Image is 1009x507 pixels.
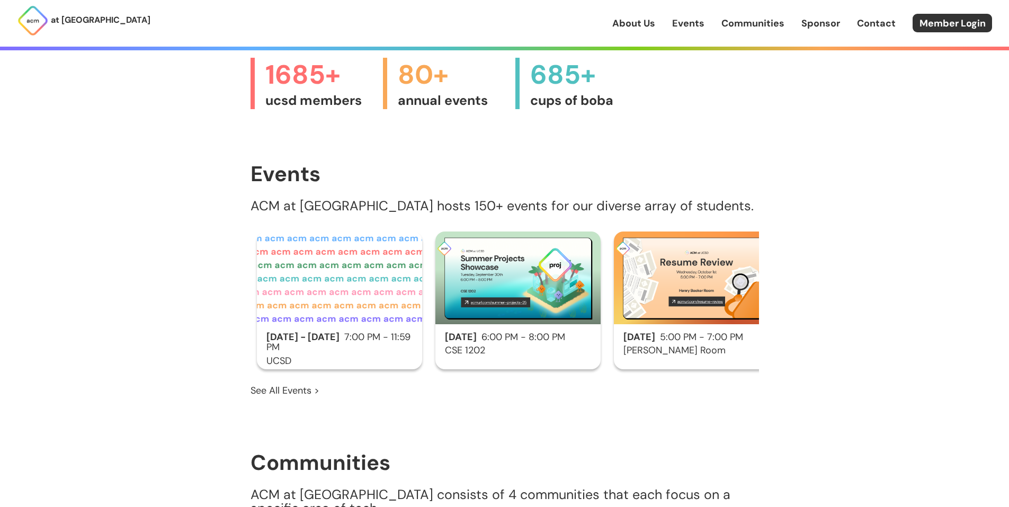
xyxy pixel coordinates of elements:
h3: [PERSON_NAME] Room [614,345,779,356]
span: 685+ [530,58,637,92]
img: ACM Logo [17,5,49,37]
p: ACM at [GEOGRAPHIC_DATA] hosts 150+ events for our diverse array of students. [251,199,759,213]
a: Member Login [913,14,992,32]
span: cups of boba [530,92,637,109]
span: 80+ [398,58,505,92]
a: Contact [857,16,896,30]
h3: UCSD [257,356,422,367]
h1: Events [251,162,759,185]
h2: 7:00 PM - 11:59 PM [257,332,422,353]
h2: 5:00 PM - 7:00 PM [614,332,779,343]
h3: CSE 1202 [435,345,601,356]
span: [DATE] - [DATE] [266,331,340,343]
a: About Us [612,16,655,30]
a: Sponsor [801,16,840,30]
h1: Communities [251,451,759,474]
img: Summer Projects Showcase [435,232,601,324]
span: [DATE] [445,331,477,343]
a: See All Events > [251,384,319,397]
a: Communities [721,16,784,30]
a: Events [672,16,704,30]
a: at [GEOGRAPHIC_DATA] [17,5,150,37]
h2: 6:00 PM - 8:00 PM [435,332,601,343]
img: Resume Review [614,232,779,324]
img: ACM Fall 2025 Census [257,232,422,324]
span: ucsd members [265,92,372,109]
p: at [GEOGRAPHIC_DATA] [51,13,150,27]
span: [DATE] [623,331,655,343]
span: annual events [398,92,505,109]
span: 1685+ [265,58,372,92]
